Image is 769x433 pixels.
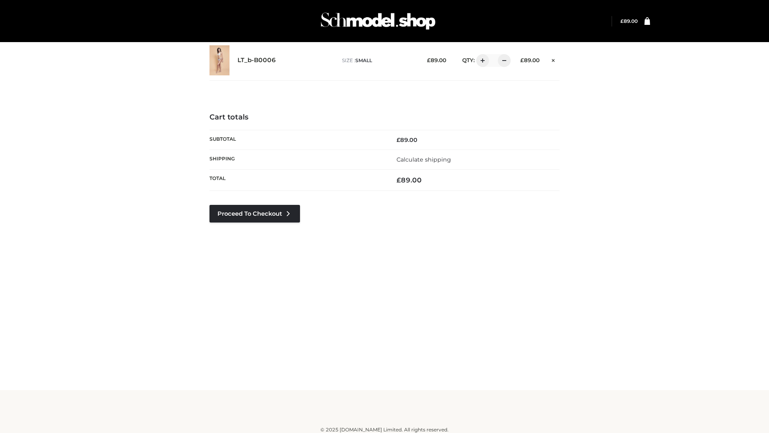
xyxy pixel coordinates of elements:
span: £ [620,18,624,24]
a: Remove this item [548,54,560,65]
bdi: 89.00 [520,57,540,63]
span: £ [427,57,431,63]
p: size : [342,57,415,64]
img: LT_b-B0006 - SMALL [209,45,229,75]
a: Proceed to Checkout [209,205,300,223]
th: Subtotal [209,130,384,150]
bdi: 89.00 [397,176,422,184]
span: £ [397,136,400,144]
th: Total [209,170,384,191]
a: LT_b-B0006 [238,57,276,64]
bdi: 89.00 [620,18,638,24]
h4: Cart totals [209,113,560,122]
a: Calculate shipping [397,156,451,163]
div: QTY: [454,54,508,67]
bdi: 89.00 [427,57,446,63]
img: Schmodel Admin 964 [318,5,438,37]
a: £89.00 [620,18,638,24]
span: £ [520,57,524,63]
span: SMALL [355,57,372,63]
span: £ [397,176,401,184]
th: Shipping [209,150,384,169]
bdi: 89.00 [397,136,417,144]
